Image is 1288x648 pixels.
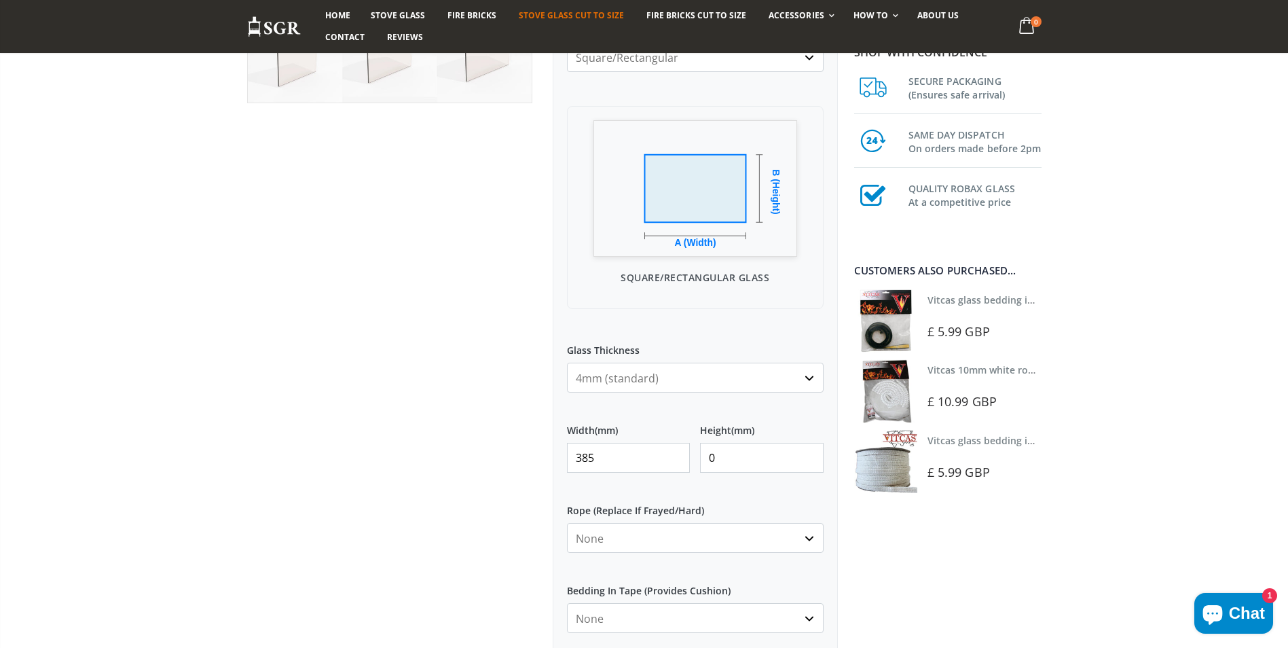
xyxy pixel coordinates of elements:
[1031,16,1042,27] span: 0
[519,10,624,21] span: Stove Glass Cut To Size
[908,126,1042,156] h3: SAME DAY DISPATCH On orders made before 2pm
[927,363,1194,376] a: Vitcas 10mm white rope kit - includes rope seal and glue!
[758,5,841,26] a: Accessories
[567,573,824,598] label: Bedding In Tape (Provides Cushion)
[567,493,824,518] label: Rope (Replace If Frayed/Hard)
[595,425,618,437] span: (mm)
[927,464,990,480] span: £ 5.99 GBP
[854,266,1042,276] div: Customers also purchased...
[700,413,824,437] label: Height
[917,10,959,21] span: About us
[843,5,905,26] a: How To
[325,10,350,21] span: Home
[371,10,425,21] span: Stove Glass
[325,31,365,43] span: Contact
[1190,593,1277,637] inbox-online-store-chat: Shopify online store chat
[853,10,888,21] span: How To
[731,425,754,437] span: (mm)
[593,120,797,257] img: Square/Rectangular Glass
[581,270,809,285] p: Square/Rectangular Glass
[636,5,756,26] a: Fire Bricks Cut To Size
[908,72,1042,102] h3: SECURE PACKAGING (Ensures safe arrival)
[567,333,824,357] label: Glass Thickness
[769,10,824,21] span: Accessories
[927,323,990,340] span: £ 5.99 GBP
[1013,14,1041,40] a: 0
[437,5,507,26] a: Fire Bricks
[509,5,634,26] a: Stove Glass Cut To Size
[247,16,301,38] img: Stove Glass Replacement
[854,430,917,493] img: Vitcas stove glass bedding in tape
[387,31,423,43] span: Reviews
[315,26,375,48] a: Contact
[854,289,917,353] img: Vitcas stove glass bedding in tape
[361,5,435,26] a: Stove Glass
[646,10,746,21] span: Fire Bricks Cut To Size
[447,10,496,21] span: Fire Bricks
[927,393,997,410] span: £ 10.99 GBP
[854,359,917,422] img: Vitcas white rope, glue and gloves kit 10mm
[908,179,1042,209] h3: QUALITY ROBAX GLASS At a competitive price
[907,5,969,26] a: About us
[315,5,361,26] a: Home
[567,413,691,437] label: Width
[377,26,433,48] a: Reviews
[927,434,1216,447] a: Vitcas glass bedding in tape - 2mm x 15mm x 2 meters (White)
[927,293,1181,306] a: Vitcas glass bedding in tape - 2mm x 10mm x 2 meters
